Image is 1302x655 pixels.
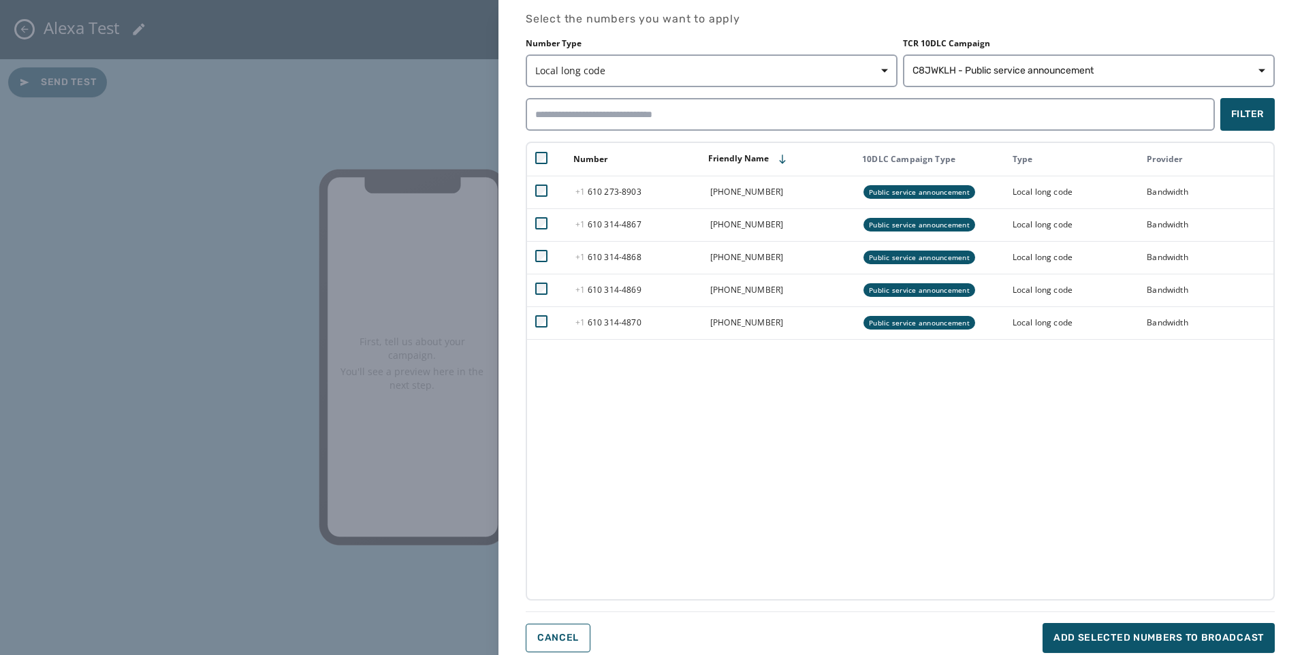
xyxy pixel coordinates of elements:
td: Local long code [1004,176,1139,208]
span: Cancel [537,633,579,643]
td: Local long code [1004,274,1139,306]
span: Filter [1231,108,1264,121]
span: +1 [575,186,588,197]
div: Public service announcement [863,316,975,330]
span: 610 314 - 4869 [575,284,641,295]
td: [PHONE_NUMBER] [702,208,854,241]
td: Bandwidth [1139,241,1273,274]
span: Add selected numbers to broadcast [1053,631,1264,645]
div: Public service announcement [863,185,975,199]
td: [PHONE_NUMBER] [702,274,854,306]
span: +1 [575,284,588,295]
button: C8JWKLH - Public service announcement [903,54,1275,87]
td: [PHONE_NUMBER] [702,306,854,339]
button: Sort by [object Object] [703,148,793,170]
label: Number Type [526,38,898,49]
td: Bandwidth [1139,306,1273,339]
td: [PHONE_NUMBER] [702,176,854,208]
h4: Select the numbers you want to apply [526,11,1275,27]
td: Bandwidth [1139,208,1273,241]
span: 610 314 - 4870 [575,317,641,328]
td: Local long code [1004,208,1139,241]
span: C8JWKLH - Public service announcement [912,64,1094,78]
td: Bandwidth [1139,176,1273,208]
span: 610 314 - 4868 [575,251,641,263]
div: Public service announcement [863,283,975,297]
span: 610 314 - 4867 [575,219,641,230]
td: Local long code [1004,306,1139,339]
span: +1 [575,317,588,328]
td: Local long code [1004,241,1139,274]
button: Local long code [526,54,898,87]
span: 610 273 - 8903 [575,186,641,197]
button: Sort by [object Object] [568,148,613,170]
td: Bandwidth [1139,274,1273,306]
button: Cancel [526,624,590,652]
td: [PHONE_NUMBER] [702,241,854,274]
span: Local long code [535,64,888,78]
div: 10DLC Campaign Type [862,154,1004,165]
div: Public service announcement [863,251,975,264]
div: Provider [1147,154,1273,165]
div: Public service announcement [863,218,975,231]
span: +1 [575,219,588,230]
span: +1 [575,251,588,263]
button: Filter [1220,98,1275,131]
label: TCR 10DLC Campaign [903,38,1275,49]
button: Add selected numbers to broadcast [1043,623,1275,653]
div: Type [1013,154,1139,165]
